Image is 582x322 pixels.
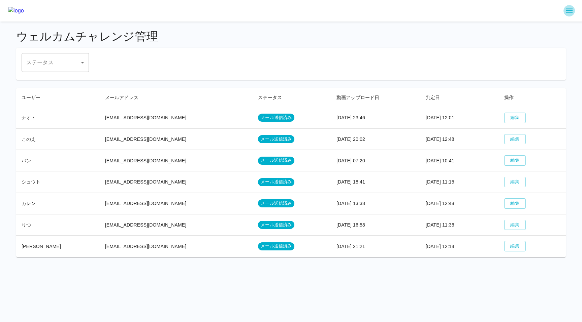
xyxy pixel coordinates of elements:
span: メール送信済み [258,200,294,207]
button: 編集 [504,134,526,145]
td: [DATE] 12:48 [420,128,499,150]
td: [EMAIL_ADDRESS][DOMAIN_NAME] [100,214,253,236]
th: 動画アップロード日 [331,88,420,107]
span: メール送信済み [258,243,294,249]
td: [EMAIL_ADDRESS][DOMAIN_NAME] [100,171,253,193]
td: [EMAIL_ADDRESS][DOMAIN_NAME] [100,193,253,214]
th: メールアドレス [100,88,253,107]
td: パン [16,150,100,171]
button: 編集 [504,241,526,251]
span: メール送信済み [258,115,294,121]
td: [DATE] 13:38 [331,193,420,214]
td: [PERSON_NAME] [16,236,100,257]
td: [DATE] 16:58 [331,214,420,236]
td: このえ [16,128,100,150]
span: メール送信済み [258,222,294,228]
td: [DATE] 11:36 [420,214,499,236]
td: [DATE] 10:41 [420,150,499,171]
div: ​ [22,53,89,72]
td: [DATE] 12:01 [420,107,499,128]
td: ナオト [16,107,100,128]
td: [EMAIL_ADDRESS][DOMAIN_NAME] [100,150,253,171]
th: 操作 [499,88,566,107]
td: [DATE] 12:48 [420,193,499,214]
td: [EMAIL_ADDRESS][DOMAIN_NAME] [100,128,253,150]
button: sidemenu [563,5,575,16]
td: [DATE] 21:21 [331,236,420,257]
td: [EMAIL_ADDRESS][DOMAIN_NAME] [100,107,253,128]
td: りつ [16,214,100,236]
span: メール送信済み [258,179,294,185]
th: ステータス [253,88,331,107]
td: シュウト [16,171,100,193]
td: カレン [16,193,100,214]
td: [DATE] 20:02 [331,128,420,150]
button: 編集 [504,198,526,209]
button: 編集 [504,155,526,166]
td: [DATE] 23:46 [331,107,420,128]
button: 編集 [504,113,526,123]
h4: ウェルカムチャレンジ管理 [16,30,566,44]
button: 編集 [504,177,526,187]
button: 編集 [504,220,526,230]
td: [EMAIL_ADDRESS][DOMAIN_NAME] [100,236,253,257]
td: [DATE] 11:15 [420,171,499,193]
th: ユーザー [16,88,100,107]
span: メール送信済み [258,136,294,143]
span: メール送信済み [258,157,294,164]
td: [DATE] 07:20 [331,150,420,171]
td: [DATE] 18:41 [331,171,420,193]
th: 判定日 [420,88,499,107]
td: [DATE] 12:14 [420,236,499,257]
img: logo [8,7,24,15]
